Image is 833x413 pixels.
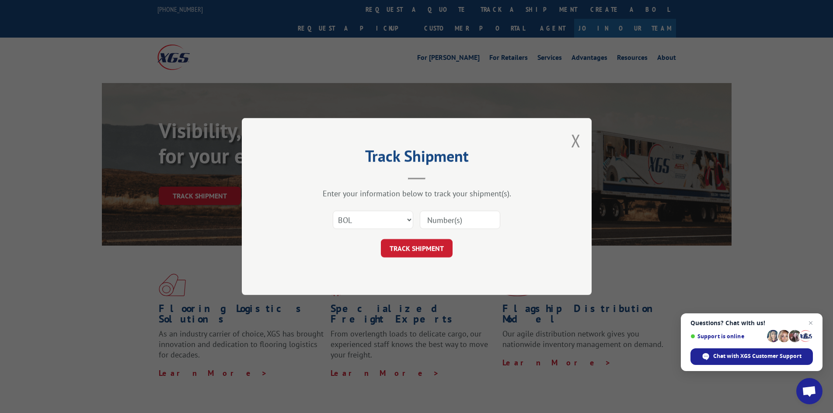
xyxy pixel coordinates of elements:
[286,150,548,167] h2: Track Shipment
[420,211,500,229] input: Number(s)
[690,333,764,340] span: Support is online
[690,319,813,326] span: Questions? Chat with us!
[796,378,823,404] div: Open chat
[690,348,813,365] div: Chat with XGS Customer Support
[713,352,802,360] span: Chat with XGS Customer Support
[805,318,816,328] span: Close chat
[571,129,581,152] button: Close modal
[381,239,453,257] button: TRACK SHIPMENT
[286,188,548,198] div: Enter your information below to track your shipment(s).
